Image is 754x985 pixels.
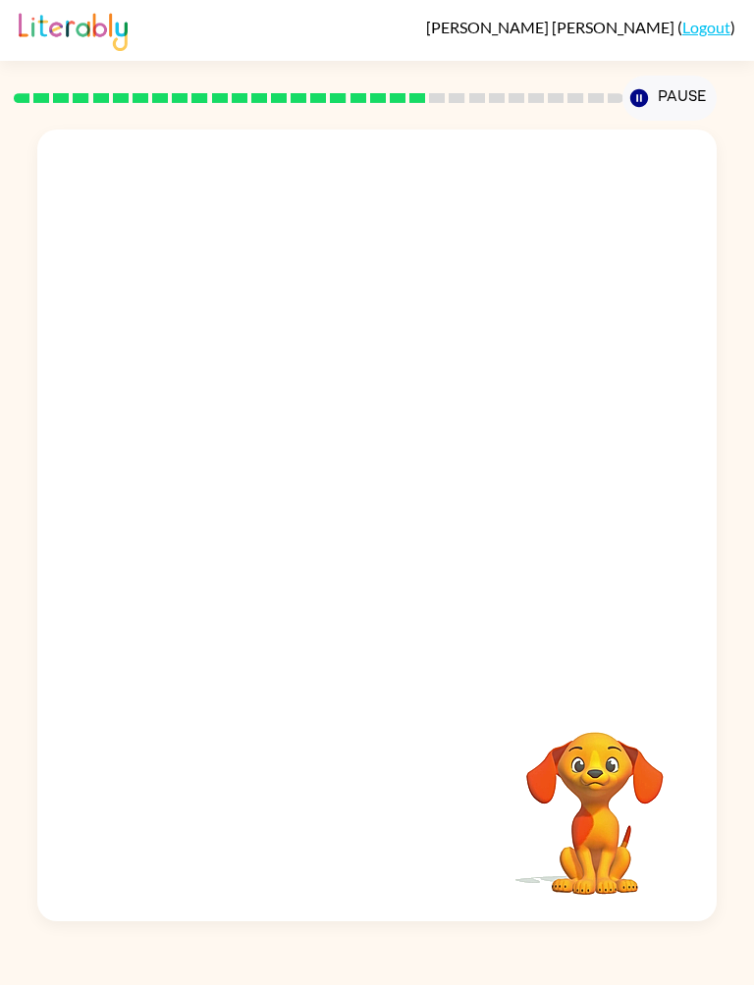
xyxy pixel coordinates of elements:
[682,18,730,36] a: Logout
[426,18,735,36] div: ( )
[19,8,128,51] img: Literably
[426,18,677,36] span: [PERSON_NAME] [PERSON_NAME]
[622,76,716,121] button: Pause
[497,701,693,898] video: Your browser must support playing .mp4 files to use Literably. Please try using another browser.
